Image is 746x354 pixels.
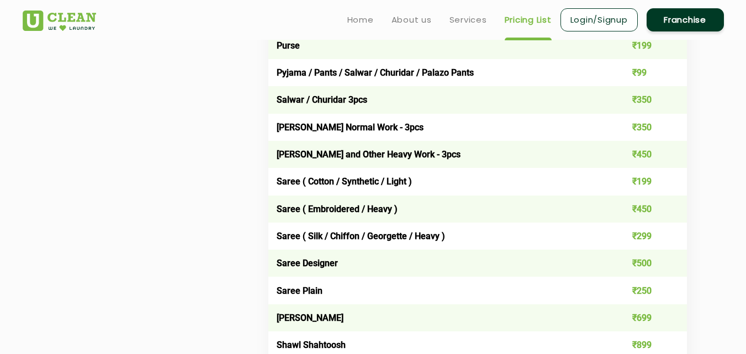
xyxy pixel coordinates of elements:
[268,141,604,168] td: [PERSON_NAME] and Other Heavy Work - 3pcs
[647,8,724,31] a: Franchise
[560,8,638,31] a: Login/Signup
[391,13,432,27] a: About us
[268,196,604,223] td: Saree ( Embroidered / Heavy )
[603,196,687,223] td: ₹450
[603,304,687,331] td: ₹699
[603,168,687,195] td: ₹199
[268,86,604,113] td: Salwar / Churidar 3pcs
[268,304,604,331] td: [PERSON_NAME]
[268,168,604,195] td: Saree ( Cotton / Synthetic / Light )
[23,10,96,31] img: UClean Laundry and Dry Cleaning
[347,13,374,27] a: Home
[603,277,687,304] td: ₹250
[449,13,487,27] a: Services
[268,250,604,277] td: Saree Designer
[603,86,687,113] td: ₹350
[603,32,687,59] td: ₹199
[268,223,604,250] td: Saree ( Silk / Chiffon / Georgette / Heavy )
[603,59,687,86] td: ₹99
[505,13,552,27] a: Pricing List
[603,141,687,168] td: ₹450
[268,114,604,141] td: [PERSON_NAME] Normal Work - 3pcs
[603,250,687,277] td: ₹500
[603,114,687,141] td: ₹350
[603,223,687,250] td: ₹299
[268,32,604,59] td: Purse
[268,59,604,86] td: Pyjama / Pants / Salwar / Churidar / Palazo Pants
[268,277,604,304] td: Saree Plain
